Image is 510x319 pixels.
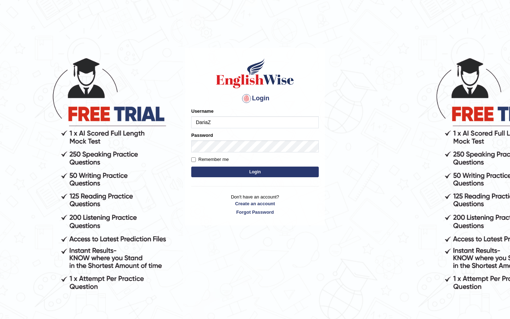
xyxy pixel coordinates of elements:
h4: Login [191,93,319,104]
button: Login [191,167,319,177]
label: Username [191,108,214,114]
img: Logo of English Wise sign in for intelligent practice with AI [215,57,295,89]
label: Password [191,132,213,139]
p: Don't have an account? [191,194,319,216]
a: Forgot Password [191,209,319,216]
input: Remember me [191,157,196,162]
a: Create an account [191,200,319,207]
label: Remember me [191,156,229,163]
